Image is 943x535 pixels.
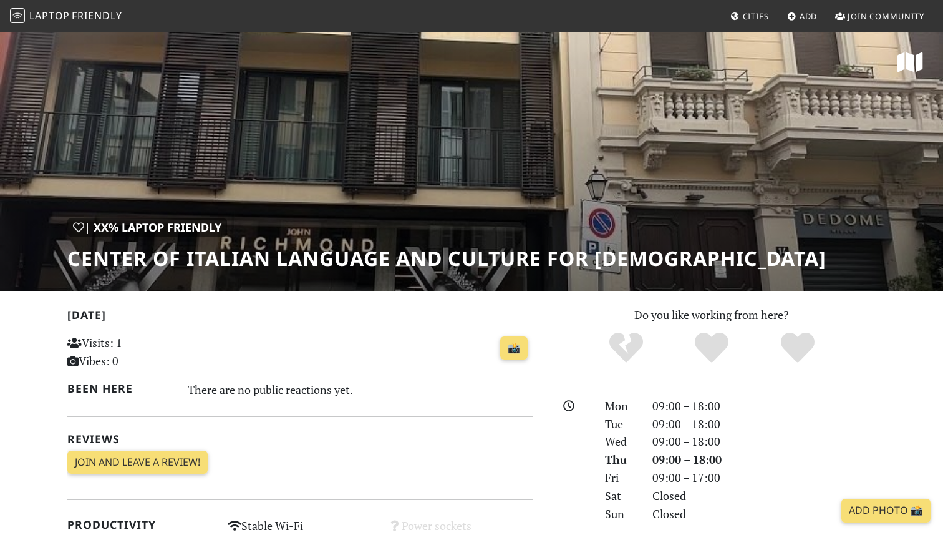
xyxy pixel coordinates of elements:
[67,382,173,395] h2: Been here
[645,433,883,451] div: 09:00 – 18:00
[848,11,924,22] span: Join Community
[548,306,876,324] p: Do you like working from here?
[755,331,841,365] div: Definitely!
[645,469,883,487] div: 09:00 – 17:00
[645,397,883,415] div: 09:00 – 18:00
[29,9,70,22] span: Laptop
[841,499,931,523] a: Add Photo 📸
[597,487,645,505] div: Sat
[669,331,755,365] div: Yes
[597,397,645,415] div: Mon
[10,8,25,23] img: LaptopFriendly
[645,505,883,523] div: Closed
[67,433,533,446] h2: Reviews
[72,9,122,22] span: Friendly
[67,218,227,237] div: | XX% Laptop Friendly
[10,6,122,27] a: LaptopFriendly LaptopFriendly
[597,433,645,451] div: Wed
[725,5,774,27] a: Cities
[597,469,645,487] div: Fri
[645,415,883,433] div: 09:00 – 18:00
[67,247,826,270] h1: Center Of Italian Language And Culture for [DEMOGRAPHIC_DATA]
[645,451,883,469] div: 09:00 – 18:00
[500,336,528,360] a: 📸
[597,505,645,523] div: Sun
[830,5,929,27] a: Join Community
[800,11,818,22] span: Add
[583,331,669,365] div: No
[188,380,533,400] div: There are no public reactions yet.
[597,415,645,433] div: Tue
[67,334,213,370] p: Visits: 1 Vibes: 0
[67,451,208,474] a: Join and leave a review!
[67,308,533,326] h2: [DATE]
[782,5,823,27] a: Add
[597,451,645,469] div: Thu
[645,487,883,505] div: Closed
[67,518,213,531] h2: Productivity
[743,11,769,22] span: Cities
